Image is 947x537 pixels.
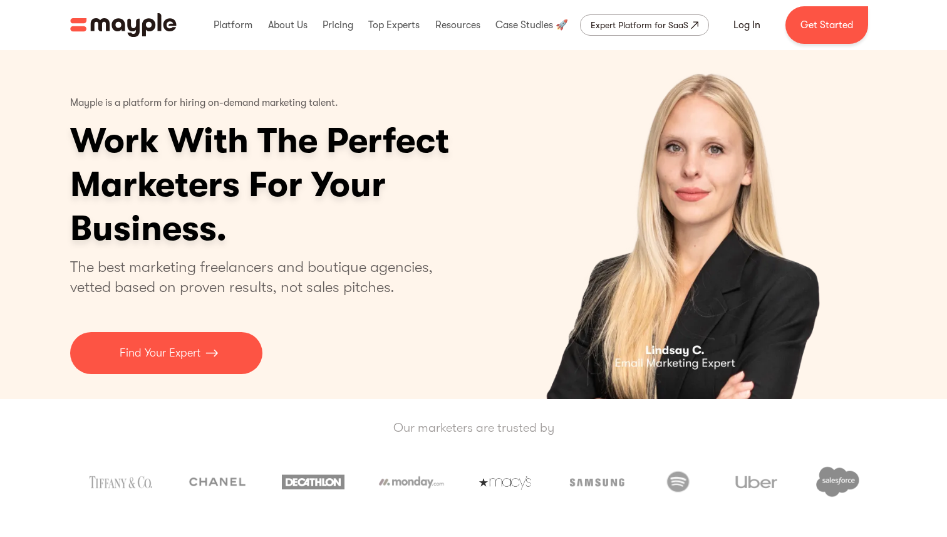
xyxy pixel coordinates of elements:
[70,332,262,374] a: Find Your Expert
[485,50,877,399] div: 1 of 5
[319,5,356,45] div: Pricing
[70,88,338,119] p: Mayple is a platform for hiring on-demand marketing talent.
[591,18,688,33] div: Expert Platform for SaaS
[70,13,177,37] img: Mayple logo
[210,5,256,45] div: Platform
[785,6,868,44] a: Get Started
[120,345,200,362] p: Find Your Expert
[580,14,709,36] a: Expert Platform for SaaS
[265,5,311,45] div: About Us
[70,257,448,297] p: The best marketing freelancers and boutique agencies, vetted based on proven results, not sales p...
[432,5,484,45] div: Resources
[365,5,423,45] div: Top Experts
[70,13,177,37] a: home
[70,119,546,251] h1: Work With The Perfect Marketers For Your Business.
[485,50,877,399] div: carousel
[718,10,775,40] a: Log In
